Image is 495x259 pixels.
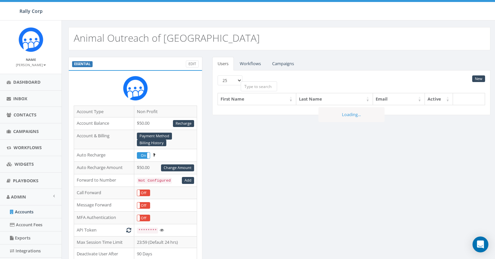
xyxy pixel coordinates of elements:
[74,212,134,224] td: MFA Authentication
[72,61,93,67] label: ESSENTIAL
[11,194,26,200] span: Admin
[15,161,34,167] span: Widgets
[472,75,485,82] a: New
[74,32,260,43] h2: Animal Outreach of [GEOGRAPHIC_DATA]
[134,117,197,130] td: $50.00
[212,57,234,70] a: Users
[74,187,134,199] td: Call Forward
[137,215,150,221] label: Off
[13,128,39,134] span: Campaigns
[137,152,150,159] label: On
[161,164,194,171] a: Change Amount
[137,190,150,196] label: Off
[373,93,425,105] th: Email
[74,162,134,174] td: Auto Recharge Amount
[126,228,131,232] i: Generate New Token
[74,117,134,130] td: Account Balance
[19,27,43,52] img: Icon_1.png
[134,106,197,117] td: Non Profit
[137,133,172,140] a: Payment Method
[134,236,197,248] td: 23:59 (Default 24 hrs)
[137,178,172,184] code: Not Configured
[74,236,134,248] td: Max Session Time Limit
[137,202,150,209] div: OnOff
[20,8,43,14] span: Rally Corp
[137,140,166,147] a: Billing History
[74,199,134,212] td: Message Forward
[153,152,155,158] span: Enable to prevent campaign failure.
[13,178,38,184] span: Playbooks
[173,120,194,127] a: Recharge
[296,93,373,105] th: Last Name
[218,93,296,105] th: First Name
[74,149,134,162] td: Auto Recharge
[74,106,134,117] td: Account Type
[137,190,150,196] div: OnOff
[182,177,194,184] a: Add
[74,174,134,187] td: Forward to Number
[473,237,488,252] div: Open Intercom Messenger
[123,76,148,101] img: Rally_Corp_Logo_1.png
[137,215,150,222] div: OnOff
[134,162,197,174] td: $50.00
[425,93,453,105] th: Active
[13,96,27,102] span: Inbox
[26,57,36,62] small: Name
[241,81,277,91] input: Type to search
[14,112,36,118] span: Contacts
[13,79,41,85] span: Dashboard
[186,61,199,67] a: Edit
[74,224,134,237] td: API Token
[137,202,150,209] label: Off
[137,152,150,159] div: OnOff
[14,145,42,151] span: Workflows
[318,107,385,122] div: Loading...
[234,57,266,70] a: Workflows
[74,130,134,149] td: Account & Billing
[267,57,299,70] a: Campaigns
[16,62,46,67] a: [PERSON_NAME]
